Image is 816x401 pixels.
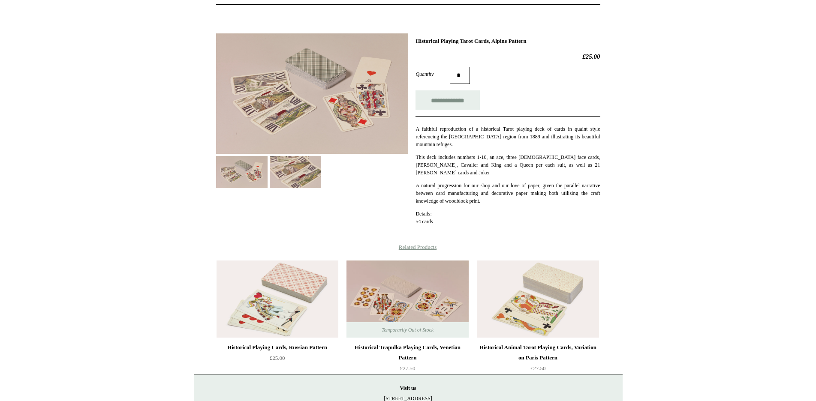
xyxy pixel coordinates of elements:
[416,182,600,205] p: A natural progression for our shop and our love of paper, given the parallel narrative between ca...
[270,355,285,361] span: £25.00
[346,260,468,338] img: Historical Trapulka Playing Cards, Venetian Pattern
[416,210,600,225] p: Details: 54 cards
[217,342,338,377] a: Historical Playing Cards, Russian Pattern £25.00
[216,156,268,188] img: Historical Playing Tarot Cards, Alpine Pattern
[373,322,442,338] span: Temporarily Out of Stock
[530,365,546,371] span: £27.50
[346,260,468,338] a: Historical Trapulka Playing Cards, Venetian Pattern Historical Trapulka Playing Cards, Venetian P...
[217,260,338,338] a: Historical Playing Cards, Russian Pattern Historical Playing Cards, Russian Pattern
[477,342,599,377] a: Historical Animal Tarot Playing Cards, Variation on Paris Pattern £27.50
[219,342,336,353] div: Historical Playing Cards, Russian Pattern
[400,385,416,391] strong: Visit us
[270,156,321,188] img: Historical Playing Tarot Cards, Alpine Pattern
[217,260,338,338] img: Historical Playing Cards, Russian Pattern
[477,260,599,338] a: Historical Animal Tarot Playing Cards, Variation on Paris Pattern Historical Animal Tarot Playing...
[477,260,599,338] img: Historical Animal Tarot Playing Cards, Variation on Paris Pattern
[416,125,600,148] p: A faithful reproduction of a historical Tarot playing deck of cards in quaint style referencing t...
[216,33,408,154] img: Historical Playing Tarot Cards, Alpine Pattern
[416,70,450,78] label: Quantity
[416,38,600,45] h1: Historical Playing Tarot Cards, Alpine Pattern
[416,153,600,177] p: This deck includes numbers 1-10, an ace, three [DEMOGRAPHIC_DATA] face cards, [PERSON_NAME], Cava...
[400,365,416,371] span: £27.50
[479,342,596,363] div: Historical Animal Tarot Playing Cards, Variation on Paris Pattern
[194,244,623,251] h4: Related Products
[349,342,466,363] div: Historical Trapulka Playing Cards, Venetian Pattern
[416,53,600,60] h2: £25.00
[346,342,468,377] a: Historical Trapulka Playing Cards, Venetian Pattern £27.50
